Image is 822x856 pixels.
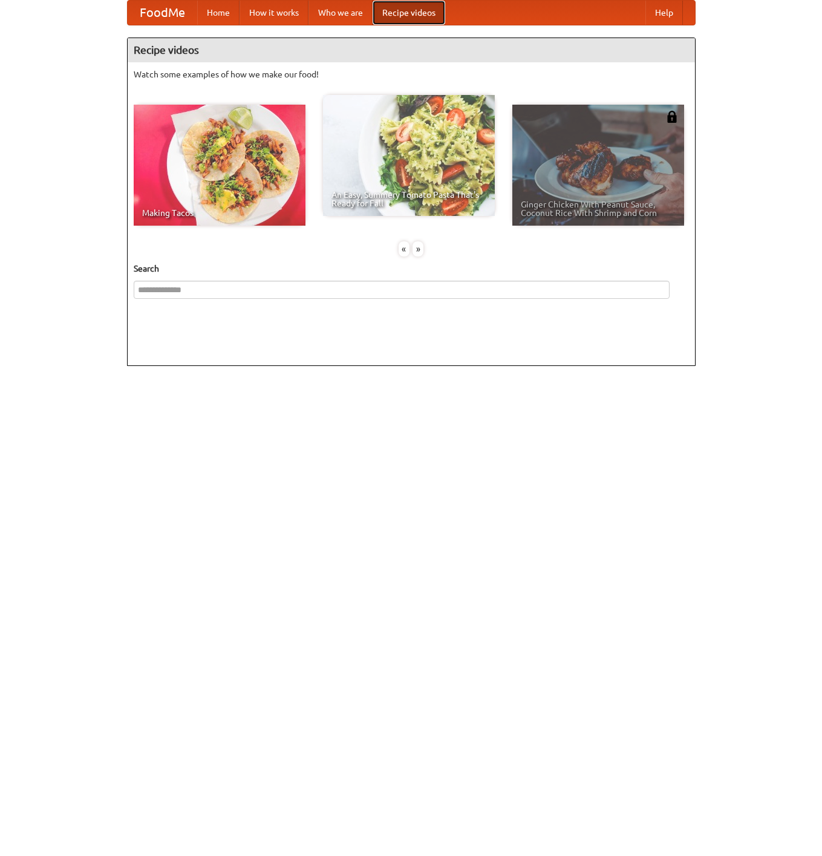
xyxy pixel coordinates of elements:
span: Making Tacos [142,209,297,217]
a: Who we are [308,1,373,25]
img: 483408.png [666,111,678,123]
a: How it works [240,1,308,25]
h5: Search [134,263,689,275]
a: Home [197,1,240,25]
span: An Easy, Summery Tomato Pasta That's Ready for Fall [331,191,486,207]
a: FoodMe [128,1,197,25]
p: Watch some examples of how we make our food! [134,68,689,80]
div: « [399,241,409,256]
h4: Recipe videos [128,38,695,62]
a: Recipe videos [373,1,445,25]
a: Help [645,1,683,25]
a: Making Tacos [134,105,305,226]
div: » [413,241,423,256]
a: An Easy, Summery Tomato Pasta That's Ready for Fall [323,95,495,216]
